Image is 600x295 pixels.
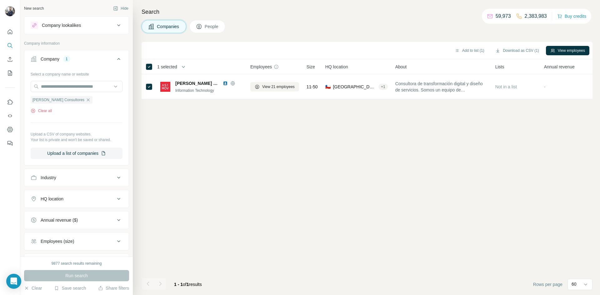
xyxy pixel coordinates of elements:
[63,56,70,62] div: 1
[495,84,517,89] span: Not in a list
[41,175,56,181] div: Industry
[32,97,84,103] span: [PERSON_NAME] Consultores
[31,131,122,137] p: Upload a CSV of company websites.
[31,137,122,143] p: Your list is private and won't be saved or shared.
[157,23,180,30] span: Companies
[395,64,407,70] span: About
[174,282,202,287] span: results
[31,69,122,77] div: Select a company name or website
[24,52,129,69] button: Company1
[533,281,562,288] span: Rows per page
[325,64,348,70] span: HQ location
[157,64,177,70] span: 1 selected
[54,285,86,291] button: Save search
[546,46,589,55] button: View employees
[5,138,15,149] button: Feedback
[24,285,42,291] button: Clear
[495,64,504,70] span: Lists
[496,12,511,20] p: 59,973
[5,40,15,51] button: Search
[250,64,272,70] span: Employees
[183,282,187,287] span: of
[525,12,547,20] p: 2,383,983
[160,82,170,92] img: Logo of Asimov Consultores
[544,64,575,70] span: Annual revenue
[5,26,15,37] button: Quick start
[52,261,102,266] div: 9877 search results remaining
[262,84,295,90] span: View 21 employees
[6,274,21,289] div: Open Intercom Messenger
[250,82,299,91] button: View 21 employees
[307,84,318,90] span: 11-50
[24,41,129,46] p: Company information
[378,84,388,90] div: + 1
[41,56,59,62] div: Company
[24,18,129,33] button: Company lookalikes
[450,46,489,55] button: Add to list (1)
[109,4,133,13] button: Hide
[31,108,52,114] button: Clear all
[491,46,543,55] button: Download as CSV (1)
[142,7,592,16] h4: Search
[24,6,44,11] div: New search
[5,96,15,108] button: Use Surfe on LinkedIn
[41,196,63,202] div: HQ location
[41,217,78,223] div: Annual revenue ($)
[24,234,129,249] button: Employees (size)
[5,67,15,79] button: My lists
[205,23,219,30] span: People
[24,170,129,185] button: Industry
[31,148,122,159] button: Upload a list of companies
[223,81,228,86] img: LinkedIn logo
[98,285,129,291] button: Share filters
[333,84,376,90] span: [GEOGRAPHIC_DATA], [GEOGRAPHIC_DATA]
[24,191,129,206] button: HQ location
[5,110,15,121] button: Use Surfe API
[5,6,15,16] img: Avatar
[5,54,15,65] button: Enrich CSV
[395,81,488,93] span: Consultora de transformación digital y diseño de servicios. Somos un equipo de profesionales moti...
[175,88,243,93] div: Information Technology
[557,12,586,21] button: Buy credits
[307,64,315,70] span: Size
[572,281,577,287] p: 60
[174,282,183,287] span: 1 - 1
[24,213,129,228] button: Annual revenue ($)
[5,124,15,135] button: Dashboard
[187,282,189,287] span: 1
[41,238,74,244] div: Employees (size)
[175,80,220,86] span: [PERSON_NAME] Consultores
[24,255,129,270] button: Technologies
[544,84,546,89] span: -
[325,84,331,90] span: 🇨🇱
[42,22,81,28] div: Company lookalikes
